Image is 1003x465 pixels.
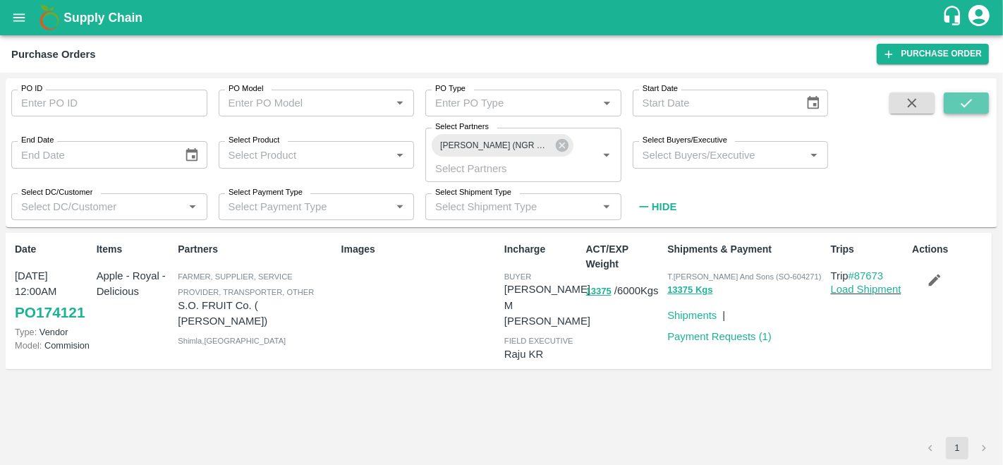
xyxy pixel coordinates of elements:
a: #87673 [849,270,884,282]
button: Open [391,198,409,216]
span: [PERSON_NAME] (NGR Fruits)-[GEOGRAPHIC_DATA], [GEOGRAPHIC_DATA]-9840839795 [432,138,559,153]
p: [PERSON_NAME] M [504,282,590,313]
div: | [717,302,725,323]
p: [PERSON_NAME] [504,313,590,329]
a: Load Shipment [831,284,901,295]
p: Commision [15,339,91,352]
span: Model: [15,340,42,351]
div: customer-support [942,5,966,30]
p: Items [97,242,173,257]
p: Incharge [504,242,580,257]
input: Select DC/Customer [16,198,180,216]
button: Choose date [800,90,827,116]
a: Purchase Order [877,44,989,64]
div: Purchase Orders [11,45,96,64]
button: Open [597,198,616,216]
span: Shimla , [GEOGRAPHIC_DATA] [178,337,286,345]
p: Date [15,242,91,257]
p: Actions [912,242,988,257]
p: Partners [178,242,335,257]
div: account of current user [966,3,992,32]
label: Select Shipment Type [435,187,511,198]
a: Shipments [667,310,717,321]
span: Farmer, Supplier, Service Provider, Transporter, Other [178,272,314,296]
span: T.[PERSON_NAME] And Sons (SO-604271) [667,272,821,281]
button: Open [391,94,409,112]
img: logo [35,4,63,32]
button: 13375 [586,284,612,300]
p: ACT/EXP Weight [586,242,662,272]
a: Payment Requests (1) [667,331,772,342]
label: PO Type [435,83,466,95]
button: 13375 Kgs [667,282,712,298]
button: Hide [633,195,681,219]
input: Enter PO ID [11,90,207,116]
input: End Date [11,141,173,168]
p: Images [341,242,499,257]
label: Select Product [229,135,279,146]
input: Select Buyers/Executive [637,145,801,164]
input: Start Date [633,90,794,116]
p: Shipments & Payment [667,242,825,257]
p: Raju KR [504,346,580,362]
p: [DATE] 12:00AM [15,268,91,300]
div: [PERSON_NAME] (NGR Fruits)-[GEOGRAPHIC_DATA], [GEOGRAPHIC_DATA]-9840839795 [432,134,573,157]
button: open drawer [3,1,35,34]
span: buyer [504,272,531,281]
button: Open [183,198,202,216]
input: Enter PO Type [430,94,576,112]
label: Select Payment Type [229,187,303,198]
p: S.O. FRUIT Co. ( [PERSON_NAME]) [178,298,335,330]
input: Select Payment Type [223,198,369,216]
button: page 1 [946,437,968,459]
nav: pagination navigation [917,437,997,459]
label: Start Date [643,83,678,95]
button: Open [597,146,616,164]
label: End Date [21,135,54,146]
span: Type: [15,327,37,337]
p: Trip [831,268,907,284]
label: Select Buyers/Executive [643,135,727,146]
p: Trips [831,242,907,257]
label: Select Partners [435,121,489,133]
a: PO174121 [15,300,85,325]
input: Select Shipment Type [430,198,576,216]
p: Apple - Royal - Delicious [97,268,173,300]
button: Choose date [178,142,205,169]
input: Select Partners [430,159,576,177]
strong: Hide [652,201,676,212]
label: Select DC/Customer [21,187,92,198]
button: Open [597,94,616,112]
label: PO ID [21,83,42,95]
p: / 6000 Kgs [586,283,662,299]
span: field executive [504,337,573,345]
input: Select Product [223,145,387,164]
input: Enter PO Model [223,94,369,112]
button: Open [805,146,823,164]
p: Vendor [15,325,91,339]
b: Supply Chain [63,11,142,25]
label: PO Model [229,83,264,95]
button: Open [391,146,409,164]
a: Supply Chain [63,8,942,28]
